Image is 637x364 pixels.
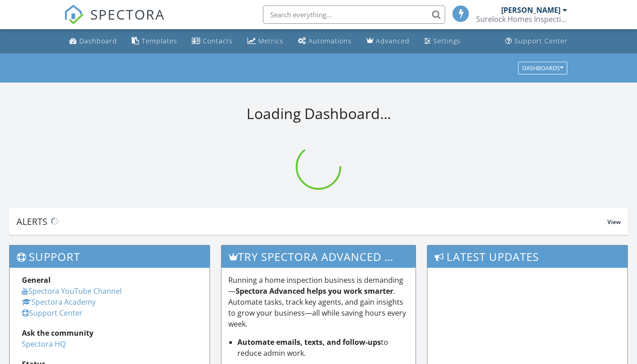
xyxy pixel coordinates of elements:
[518,62,567,74] button: Dashboards
[427,245,627,268] h3: Latest Updates
[188,33,236,50] a: Contacts
[433,36,461,45] div: Settings
[128,33,181,50] a: Templates
[263,5,445,24] input: Search everything...
[514,36,568,45] div: Support Center
[221,245,416,268] h3: Try spectora advanced [DATE]
[64,12,165,31] a: SPECTORA
[244,33,287,50] a: Metrics
[22,328,197,338] div: Ask the community
[522,65,563,71] div: Dashboards
[501,5,560,15] div: [PERSON_NAME]
[66,33,121,50] a: Dashboard
[22,286,122,296] a: Spectora YouTube Channel
[607,218,621,226] span: View
[22,275,51,285] strong: General
[237,337,381,347] strong: Automate emails, texts, and follow-ups
[376,36,410,45] div: Advanced
[476,15,567,24] div: Surelock Homes Inspection, LLC
[90,5,165,24] span: SPECTORA
[79,36,117,45] div: Dashboard
[22,339,66,349] a: Spectora HQ
[363,33,413,50] a: Advanced
[22,297,96,307] a: Spectora Academy
[308,36,352,45] div: Automations
[228,275,409,329] p: Running a home inspection business is demanding— . Automate tasks, track key agents, and gain ins...
[236,286,393,296] strong: Spectora Advanced helps you work smarter
[502,33,571,50] a: Support Center
[22,308,82,318] a: Support Center
[142,36,177,45] div: Templates
[421,33,464,50] a: Settings
[294,33,355,50] a: Automations (Basic)
[64,5,84,25] img: The Best Home Inspection Software - Spectora
[237,337,409,359] li: to reduce admin work.
[203,36,233,45] div: Contacts
[16,215,607,228] div: Alerts
[258,36,283,45] div: Metrics
[10,245,210,268] h3: Support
